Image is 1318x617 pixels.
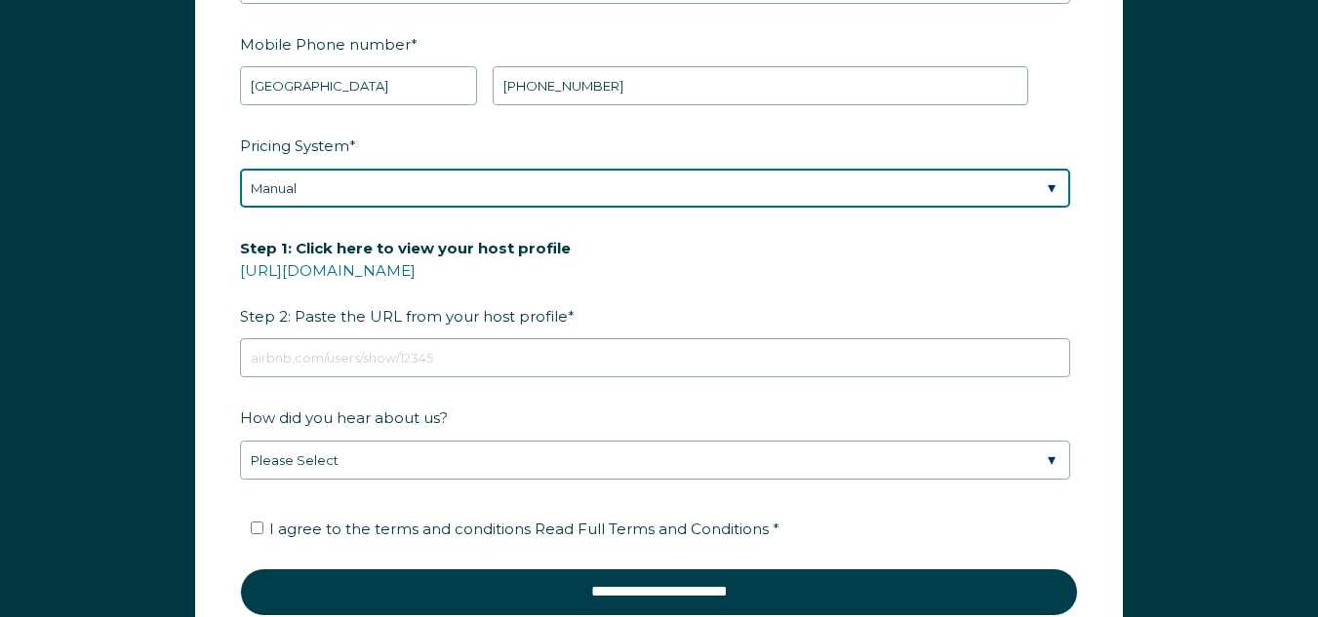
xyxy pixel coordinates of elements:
[240,29,411,59] span: Mobile Phone number
[531,520,773,538] a: Read Full Terms and Conditions
[240,131,349,161] span: Pricing System
[240,233,571,263] span: Step 1: Click here to view your host profile
[240,338,1070,377] input: airbnb.com/users/show/12345
[240,261,416,280] a: [URL][DOMAIN_NAME]
[535,520,769,538] span: Read Full Terms and Conditions
[240,403,448,433] span: How did you hear about us?
[251,521,263,534] input: I agree to the terms and conditions Read Full Terms and Conditions *
[269,520,779,538] span: I agree to the terms and conditions
[240,233,571,331] span: Step 2: Paste the URL from your host profile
